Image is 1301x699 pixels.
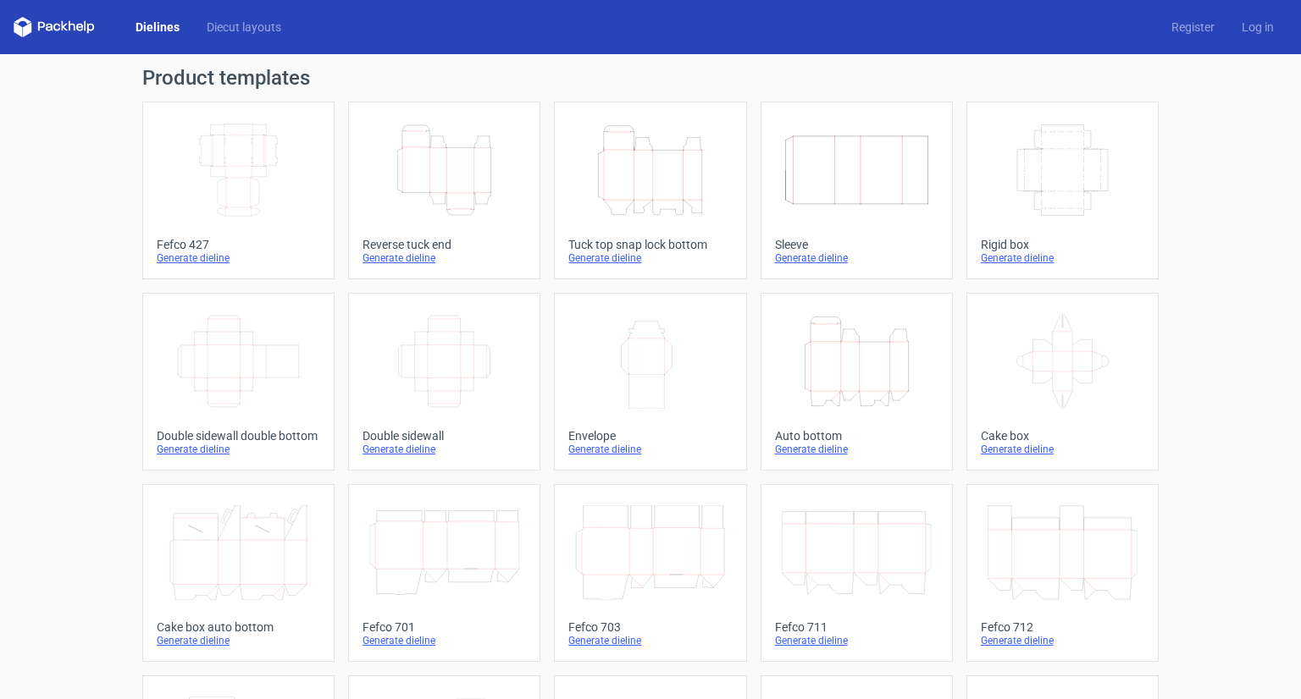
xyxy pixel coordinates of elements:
[775,620,938,634] div: Fefco 711
[348,293,540,471] a: Double sidewallGenerate dieline
[775,251,938,265] div: Generate dieline
[348,102,540,279] a: Reverse tuck endGenerate dieline
[363,238,526,251] div: Reverse tuck end
[761,484,953,662] a: Fefco 711Generate dieline
[568,634,732,647] div: Generate dieline
[363,429,526,443] div: Double sidewall
[157,443,320,456] div: Generate dieline
[761,102,953,279] a: SleeveGenerate dieline
[193,19,295,36] a: Diecut layouts
[568,443,732,456] div: Generate dieline
[981,238,1144,251] div: Rigid box
[568,620,732,634] div: Fefco 703
[775,429,938,443] div: Auto bottom
[981,443,1144,456] div: Generate dieline
[1228,19,1287,36] a: Log in
[775,238,938,251] div: Sleeve
[554,484,746,662] a: Fefco 703Generate dieline
[775,634,938,647] div: Generate dieline
[568,251,732,265] div: Generate dieline
[568,429,732,443] div: Envelope
[363,634,526,647] div: Generate dieline
[966,484,1159,662] a: Fefco 712Generate dieline
[157,238,320,251] div: Fefco 427
[363,620,526,634] div: Fefco 701
[554,102,746,279] a: Tuck top snap lock bottomGenerate dieline
[981,429,1144,443] div: Cake box
[157,429,320,443] div: Double sidewall double bottom
[363,251,526,265] div: Generate dieline
[981,251,1144,265] div: Generate dieline
[122,19,193,36] a: Dielines
[157,634,320,647] div: Generate dieline
[981,634,1144,647] div: Generate dieline
[142,293,335,471] a: Double sidewall double bottomGenerate dieline
[981,620,1144,634] div: Fefco 712
[966,102,1159,279] a: Rigid boxGenerate dieline
[348,484,540,662] a: Fefco 701Generate dieline
[761,293,953,471] a: Auto bottomGenerate dieline
[554,293,746,471] a: EnvelopeGenerate dieline
[1158,19,1228,36] a: Register
[363,443,526,456] div: Generate dieline
[142,484,335,662] a: Cake box auto bottomGenerate dieline
[142,102,335,279] a: Fefco 427Generate dieline
[966,293,1159,471] a: Cake boxGenerate dieline
[157,251,320,265] div: Generate dieline
[142,68,1159,88] h1: Product templates
[568,238,732,251] div: Tuck top snap lock bottom
[775,443,938,456] div: Generate dieline
[157,620,320,634] div: Cake box auto bottom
